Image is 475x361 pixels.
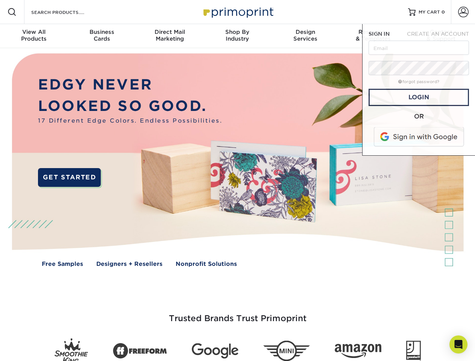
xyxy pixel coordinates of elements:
[2,338,64,358] iframe: Google Customer Reviews
[18,296,458,332] h3: Trusted Brands Trust Primoprint
[398,79,439,84] a: forgot password?
[96,260,162,268] a: Designers + Resellers
[369,89,469,106] a: Login
[203,29,271,42] div: Industry
[339,29,407,42] div: & Templates
[203,29,271,35] span: Shop By
[272,29,339,35] span: Design
[136,24,203,48] a: Direct MailMarketing
[272,29,339,42] div: Services
[38,96,222,117] p: LOOKED SO GOOD.
[42,260,83,268] a: Free Samples
[339,24,407,48] a: Resources& Templates
[442,9,445,15] span: 0
[407,31,469,37] span: CREATE AN ACCOUNT
[272,24,339,48] a: DesignServices
[203,24,271,48] a: Shop ByIndustry
[68,29,135,42] div: Cards
[38,117,222,125] span: 17 Different Edge Colors. Endless Possibilities.
[369,31,390,37] span: SIGN IN
[30,8,104,17] input: SEARCH PRODUCTS.....
[339,29,407,35] span: Resources
[176,260,237,268] a: Nonprofit Solutions
[38,74,222,96] p: EDGY NEVER
[419,9,440,15] span: MY CART
[369,112,469,121] div: OR
[136,29,203,42] div: Marketing
[369,41,469,55] input: Email
[406,341,421,361] img: Goodwill
[136,29,203,35] span: Direct Mail
[449,335,467,353] div: Open Intercom Messenger
[68,29,135,35] span: Business
[68,24,135,48] a: BusinessCards
[192,343,238,359] img: Google
[200,4,275,20] img: Primoprint
[38,168,101,187] a: GET STARTED
[335,344,381,358] img: Amazon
